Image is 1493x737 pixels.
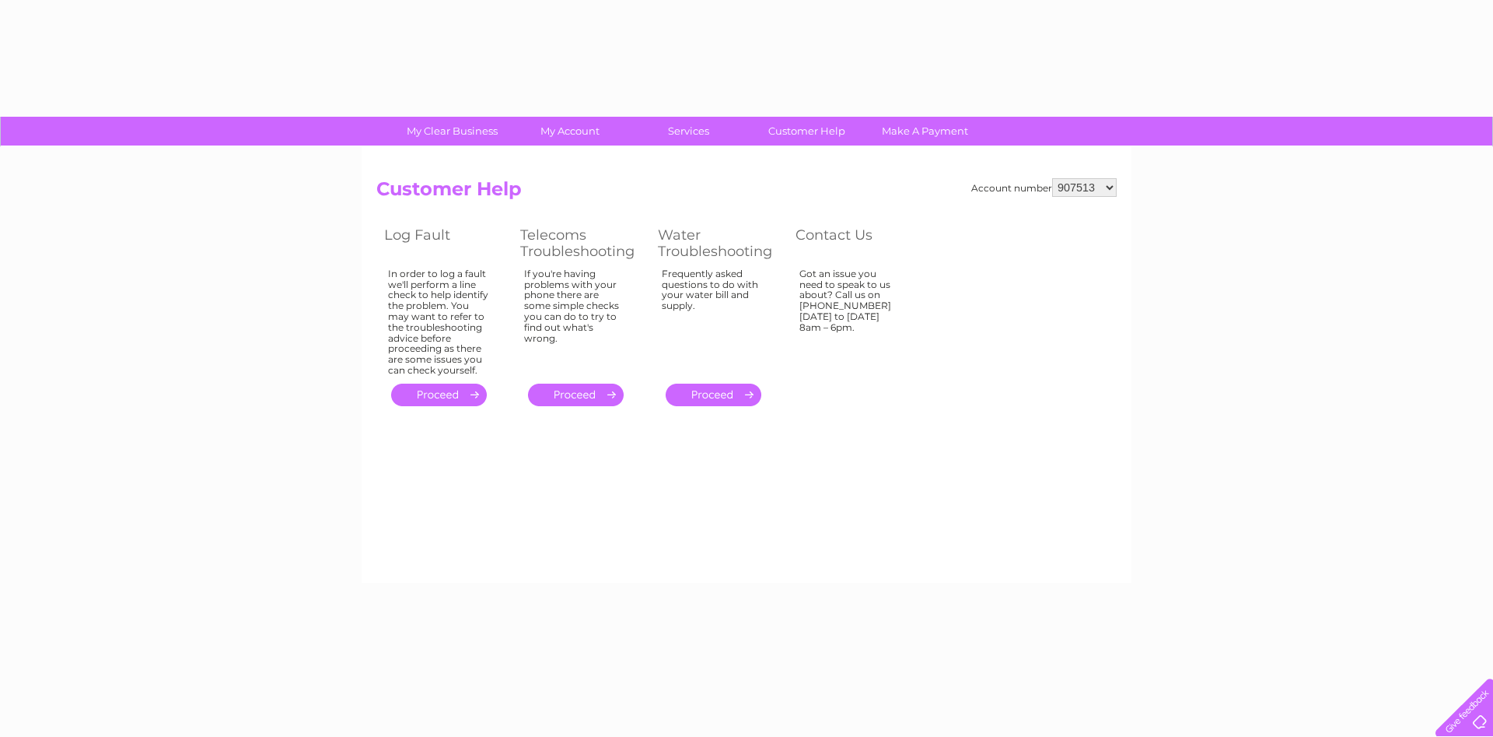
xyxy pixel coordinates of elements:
[662,268,764,370] div: Frequently asked questions to do with your water bill and supply.
[376,178,1117,208] h2: Customer Help
[512,223,650,264] th: Telecoms Troubleshooting
[524,268,627,370] div: If you're having problems with your phone there are some simple checks you can do to try to find ...
[971,178,1117,197] div: Account number
[528,384,624,406] a: .
[376,223,512,264] th: Log Fault
[799,268,900,370] div: Got an issue you need to speak to us about? Call us on [PHONE_NUMBER] [DATE] to [DATE] 8am – 6pm.
[388,117,516,146] a: My Clear Business
[861,117,989,146] a: Make A Payment
[624,117,753,146] a: Services
[650,223,788,264] th: Water Troubleshooting
[743,117,871,146] a: Customer Help
[666,384,761,406] a: .
[391,384,487,406] a: .
[506,117,635,146] a: My Account
[788,223,924,264] th: Contact Us
[388,268,489,376] div: In order to log a fault we'll perform a line check to help identify the problem. You may want to ...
